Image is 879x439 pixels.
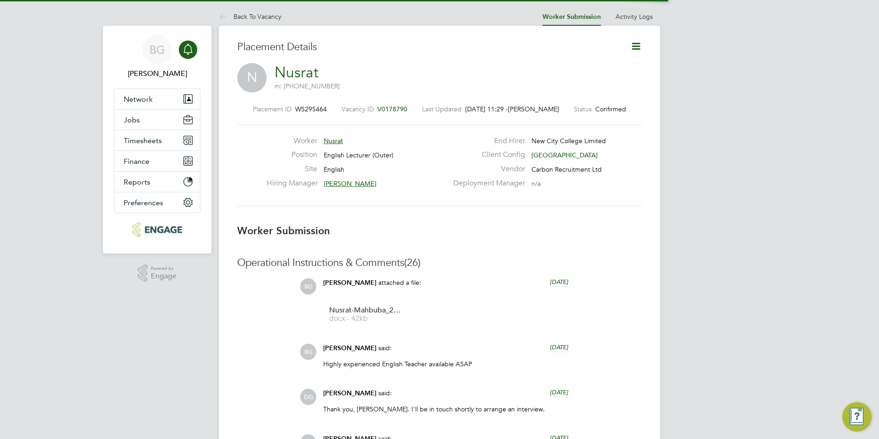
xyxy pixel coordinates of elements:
[295,105,327,113] span: WS295464
[595,105,626,113] span: Confirmed
[300,344,316,360] span: BG
[138,265,177,282] a: Powered byEngage
[237,40,616,54] h3: Placement Details
[114,35,200,79] a: BG[PERSON_NAME]
[323,360,568,368] p: Highly experienced English Teacher available ASAP
[132,222,182,237] img: carbonrecruitment-logo-retina.png
[124,136,162,145] span: Timesheets
[114,68,200,79] span: Becky Green
[324,165,344,173] span: English
[267,150,317,160] label: Position
[550,388,568,396] span: [DATE]
[237,256,642,270] h3: Operational Instructions & Comments
[237,63,267,92] span: N
[324,179,377,188] span: [PERSON_NAME]
[124,178,150,186] span: Reports
[448,150,525,160] label: Client Config
[448,164,525,174] label: Vendor
[253,105,291,113] label: Placement ID
[300,278,316,295] span: BG
[531,151,598,159] span: [GEOGRAPHIC_DATA]
[149,44,165,56] span: BG
[323,279,377,287] span: [PERSON_NAME]
[329,307,403,322] a: Nusrat-Mahbuba_29370026%201111111111 docx - 42kb
[124,116,140,124] span: Jobs
[323,389,377,397] span: [PERSON_NAME]
[114,110,200,130] button: Jobs
[378,344,392,352] span: said:
[274,64,319,81] a: Nusrat
[324,151,394,159] span: English Lecturer (Outer)
[842,402,872,432] button: Engage Resource Center
[267,164,317,174] label: Site
[531,137,606,145] span: New City College Limited
[448,179,525,188] label: Deployment Manager
[267,179,317,188] label: Hiring Manager
[267,136,317,146] label: Worker
[151,272,177,280] span: Engage
[531,165,602,173] span: Carbon Recruitment Ltd
[237,256,642,270] h3: Availability
[219,12,281,21] a: Back To Vacancy
[465,105,508,113] span: [DATE] 11:29 -
[274,82,340,90] span: m: [PHONE_NUMBER]
[329,315,403,322] span: docx - 42kb
[531,179,541,188] span: n/a
[508,105,559,113] span: [PERSON_NAME]
[114,222,200,237] a: Go to home page
[550,278,568,286] span: [DATE]
[448,136,525,146] label: End Hirer
[542,13,601,21] a: Worker Submission
[114,172,200,192] button: Reports
[329,307,403,314] span: Nusrat-Mahbuba_29370026%201111111111
[103,26,211,254] nav: Main navigation
[422,105,462,113] label: Last Updated
[151,265,177,272] span: Powered by
[616,12,653,21] a: Activity Logs
[574,105,592,113] label: Status
[124,95,153,104] span: Network
[124,157,149,166] span: Finance
[323,344,377,352] span: [PERSON_NAME]
[377,105,407,113] span: V0178790
[114,130,200,150] button: Timesheets
[550,343,568,351] span: [DATE]
[114,192,200,213] button: Preferences
[114,89,200,109] button: Network
[237,225,330,237] b: Worker Submission
[323,405,568,413] p: Thank you, [PERSON_NAME]. I'll be in touch shortly to arrange an interview.
[114,151,200,171] button: Finance
[124,198,163,207] span: Preferences
[378,278,421,287] span: attached a file:
[404,256,421,269] span: (26)
[324,137,343,145] span: Nusrat
[342,105,374,113] label: Vacancy ID
[378,389,392,397] span: said:
[300,389,316,405] span: DG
